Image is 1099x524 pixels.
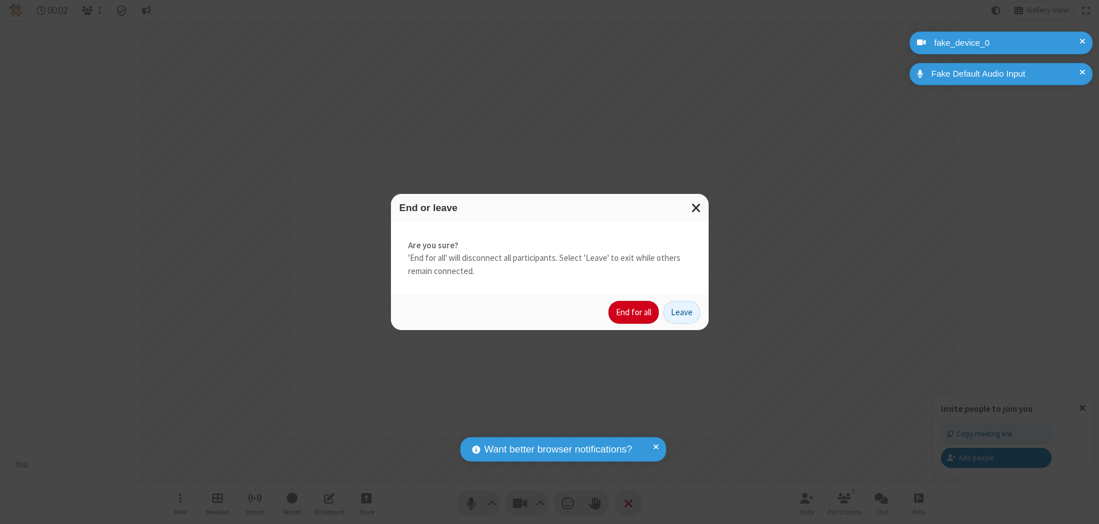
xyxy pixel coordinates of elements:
[930,37,1084,50] div: fake_device_0
[663,301,700,324] button: Leave
[608,301,659,324] button: End for all
[685,194,709,222] button: Close modal
[400,203,700,213] h3: End or leave
[927,68,1084,81] div: Fake Default Audio Input
[408,239,691,252] strong: Are you sure?
[484,442,632,457] span: Want better browser notifications?
[391,222,709,295] div: 'End for all' will disconnect all participants. Select 'Leave' to exit while others remain connec...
